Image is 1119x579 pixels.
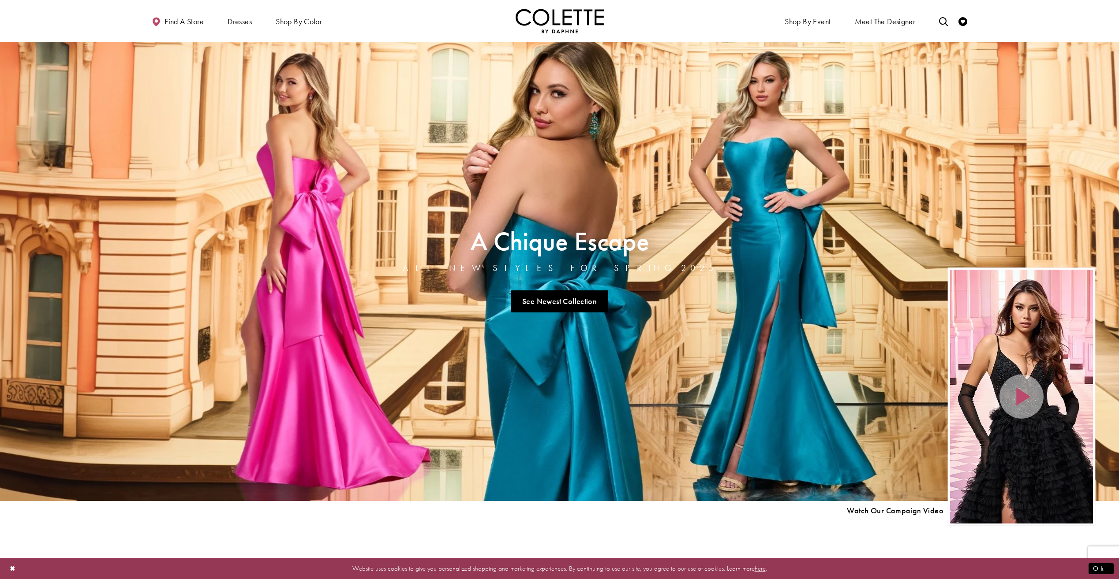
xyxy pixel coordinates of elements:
[165,17,204,26] span: Find a store
[276,17,322,26] span: Shop by color
[228,17,252,26] span: Dresses
[1089,563,1114,574] button: Submit Dialog
[150,9,206,33] a: Find a store
[225,9,254,33] span: Dresses
[937,9,950,33] a: Toggle search
[400,287,719,316] ul: Slider Links
[785,17,831,26] span: Shop By Event
[755,564,766,573] a: here
[273,9,324,33] span: Shop by color
[516,9,604,33] a: Visit Home Page
[846,506,943,515] span: Play Slide #15 Video
[782,9,833,33] span: Shop By Event
[855,17,916,26] span: Meet the designer
[853,9,918,33] a: Meet the designer
[511,290,609,312] a: See Newest Collection A Chique Escape All New Styles For Spring 2025
[64,563,1055,575] p: Website uses cookies to give you personalized shopping and marketing experiences. By continuing t...
[5,561,20,576] button: Close Dialog
[956,9,969,33] a: Check Wishlist
[516,9,604,33] img: Colette by Daphne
